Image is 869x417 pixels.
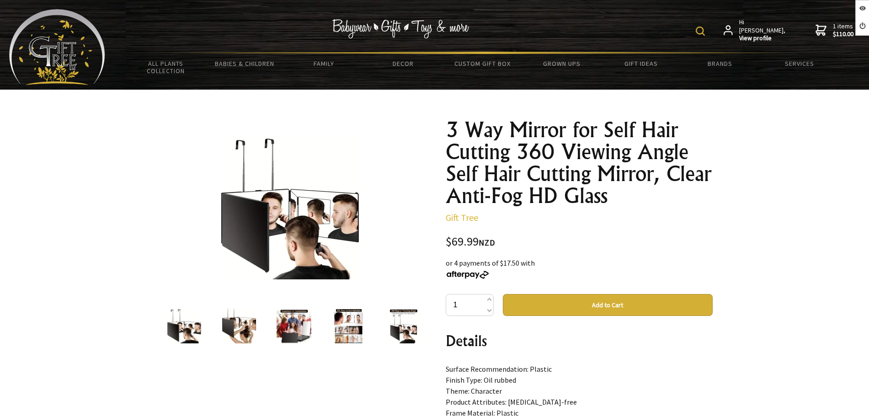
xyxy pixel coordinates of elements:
a: 1 items$110.00 [816,18,853,43]
span: Hi [PERSON_NAME], [739,18,786,43]
a: Babies & Children [205,54,284,73]
a: Gift Ideas [601,54,680,73]
h2: Details [446,330,713,352]
a: Services [760,54,839,73]
a: Decor [363,54,442,73]
img: Afterpay [446,271,490,279]
a: Grown Ups [522,54,601,73]
a: Custom Gift Box [443,54,522,73]
button: Add to Cart [503,294,713,316]
div: or 4 payments of $17.50 with [446,257,713,279]
a: Family [284,54,363,73]
span: 1 items [833,22,853,38]
img: 3 Way Mirror for Self Hair Cutting 360 Viewing Angle Self Hair Cutting Mirror, Clear Anti-Fog HD ... [386,309,421,343]
img: 3 Way Mirror for Self Hair Cutting 360 Viewing Angle Self Hair Cutting Mirror, Clear Anti-Fog HD ... [277,309,311,343]
div: $69.99 [446,236,713,248]
img: product search [696,27,705,36]
img: 3 Way Mirror for Self Hair Cutting 360 Viewing Angle Self Hair Cutting Mirror, Clear Anti-Fog HD ... [222,309,256,343]
strong: $110.00 [833,30,853,38]
img: Babywear - Gifts - Toys & more [332,19,469,38]
span: NZD [479,237,495,248]
img: 3 Way Mirror for Self Hair Cutting 360 Viewing Angle Self Hair Cutting Mirror, Clear Anti-Fog HD ... [219,137,362,279]
h1: 3 Way Mirror for Self Hair Cutting 360 Viewing Angle Self Hair Cutting Mirror, Clear Anti-Fog HD ... [446,119,713,207]
img: 3 Way Mirror for Self Hair Cutting 360 Viewing Angle Self Hair Cutting Mirror, Clear Anti-Fog HD ... [167,309,202,343]
img: 3 Way Mirror for Self Hair Cutting 360 Viewing Angle Self Hair Cutting Mirror, Clear Anti-Fog HD ... [331,309,366,343]
a: Gift Tree [446,212,478,223]
a: Hi [PERSON_NAME],View profile [724,18,786,43]
img: Babyware - Gifts - Toys and more... [9,9,105,85]
strong: View profile [739,34,786,43]
a: All Plants Collection [126,54,205,80]
a: Brands [681,54,760,73]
